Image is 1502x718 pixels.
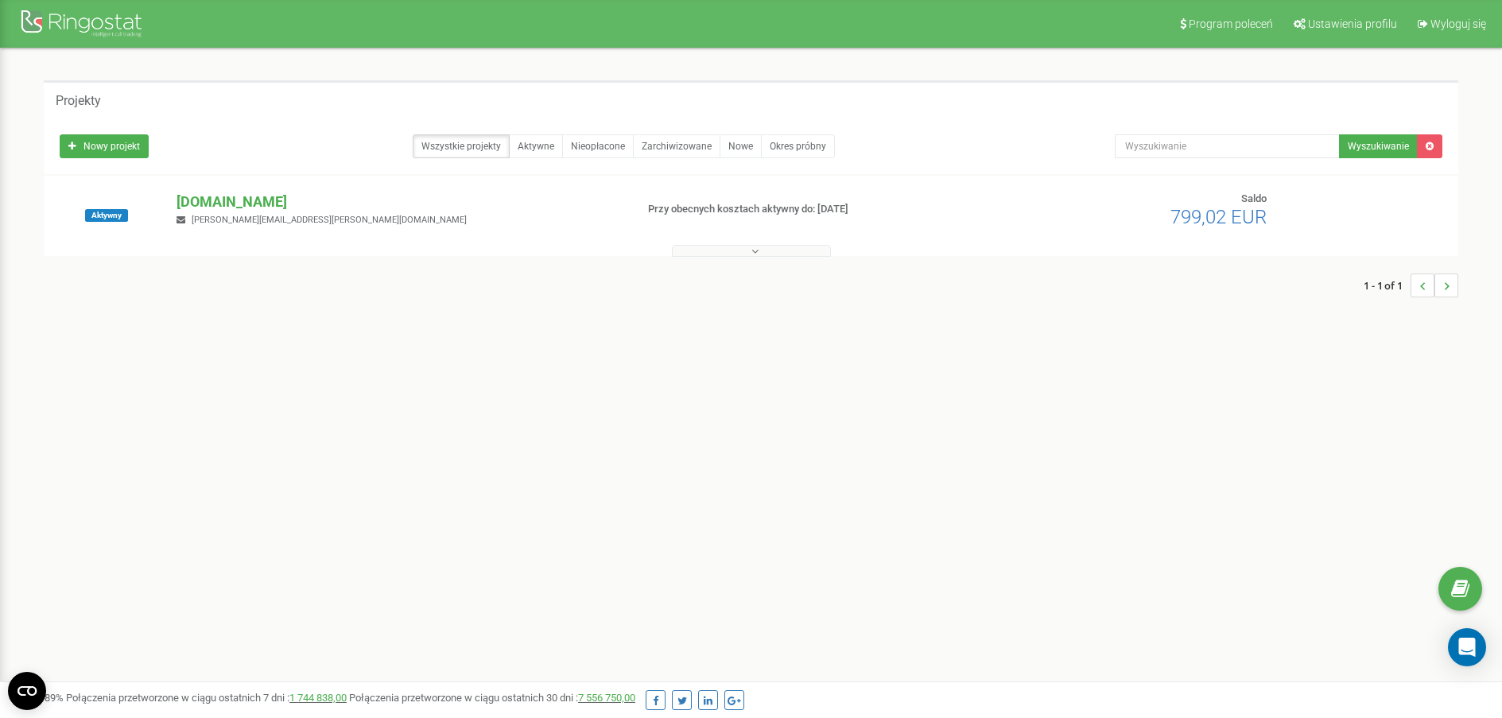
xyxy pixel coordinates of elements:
[349,692,635,704] span: Połączenia przetworzone w ciągu ostatnich 30 dni :
[509,134,563,158] a: Aktywne
[720,134,762,158] a: Nowe
[85,209,128,222] span: Aktywny
[648,202,976,217] p: Przy obecnych kosztach aktywny do: [DATE]
[413,134,510,158] a: Wszystkie projekty
[1308,17,1397,30] span: Ustawienia profilu
[66,692,347,704] span: Połączenia przetworzone w ciągu ostatnich 7 dni :
[56,94,101,108] h5: Projekty
[1170,206,1267,228] span: 799,02 EUR
[1364,258,1458,313] nav: ...
[289,692,347,704] a: 1 744 838,00
[1241,192,1267,204] span: Saldo
[8,672,46,710] button: Open CMP widget
[192,215,467,225] span: [PERSON_NAME][EMAIL_ADDRESS][PERSON_NAME][DOMAIN_NAME]
[562,134,634,158] a: Nieopłacone
[1189,17,1273,30] span: Program poleceń
[60,134,149,158] a: Nowy projekt
[633,134,720,158] a: Zarchiwizowane
[761,134,835,158] a: Okres próbny
[1339,134,1418,158] button: Wyszukiwanie
[1448,628,1486,666] div: Open Intercom Messenger
[1115,134,1340,158] input: Wyszukiwanie
[1430,17,1486,30] span: Wyloguj się
[1364,274,1411,297] span: 1 - 1 of 1
[177,192,622,212] p: [DOMAIN_NAME]
[578,692,635,704] a: 7 556 750,00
